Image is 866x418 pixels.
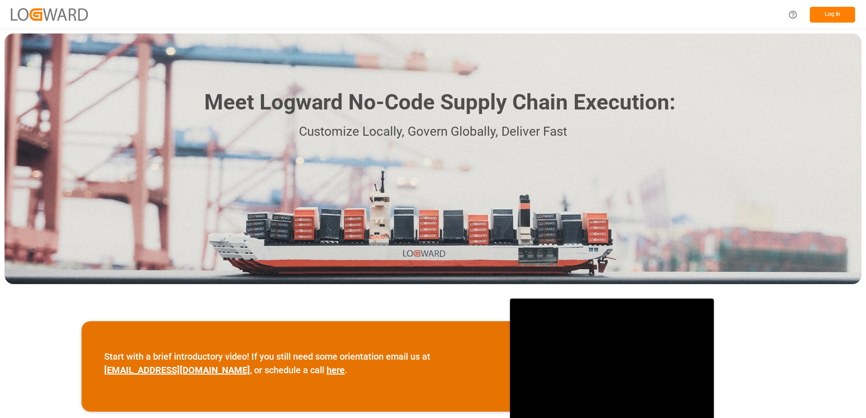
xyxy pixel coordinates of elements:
img: Logward_new_orange.png [11,8,88,20]
button: Log In [810,7,855,23]
h1: Meet Logward No-Code Supply Chain Execution: [204,86,675,119]
a: here [327,365,345,375]
p: Customize Locally, Govern Globally, Deliver Fast [191,122,675,142]
p: Start with a brief introductory video! If you still need some orientation email us at , or schedu... [104,350,487,377]
button: Help Center [783,5,803,25]
a: [EMAIL_ADDRESS][DOMAIN_NAME] [104,365,250,375]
